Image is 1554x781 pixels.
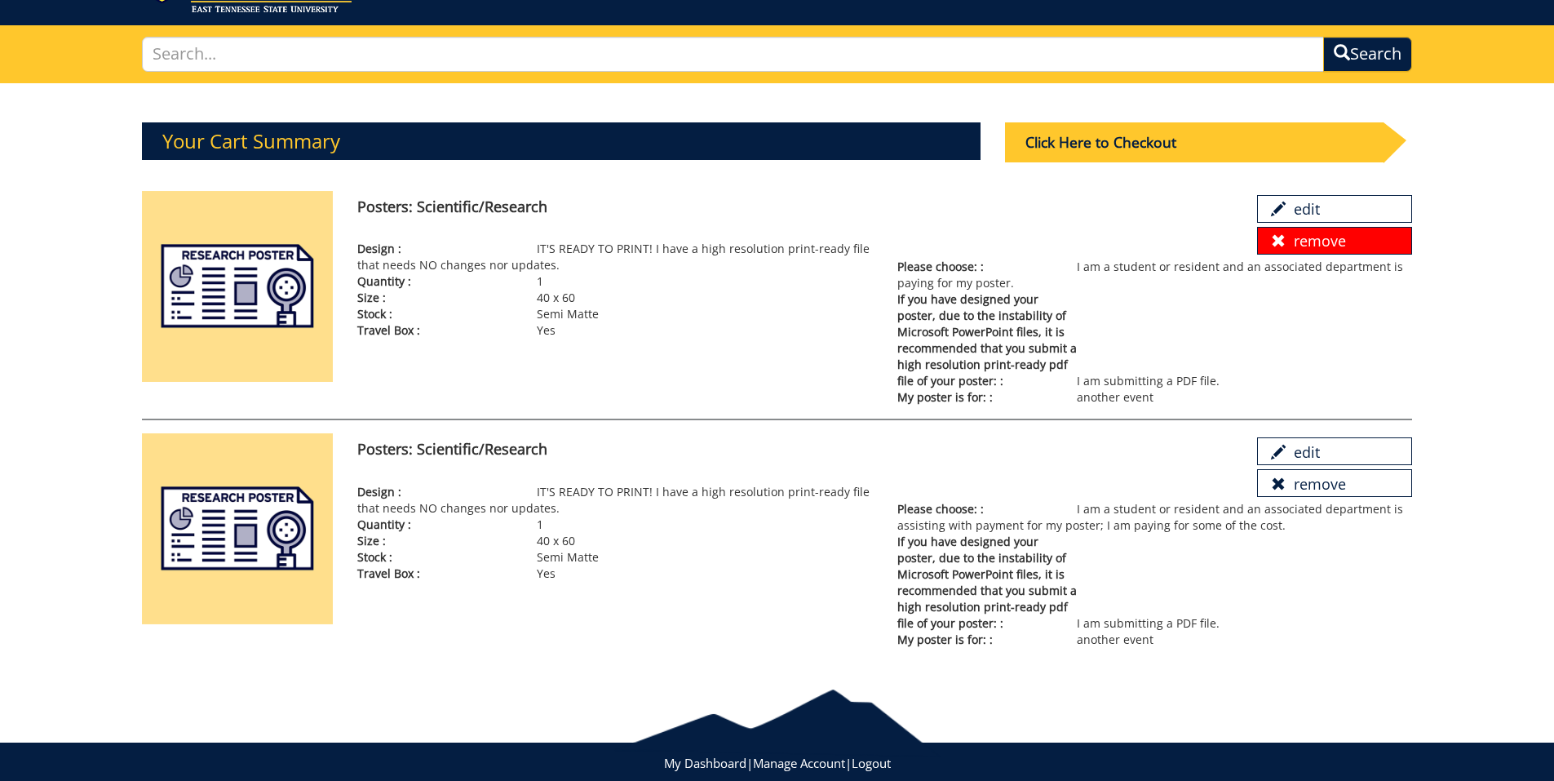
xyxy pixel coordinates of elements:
a: Click Here to Checkout [1005,151,1410,166]
img: posters-scientific-5aa5927cecefc5.90805739.png [142,191,334,383]
h3: Your Cart Summary [142,122,981,160]
p: I am a student or resident and an associated department is paying for my poster. [897,259,1412,291]
h4: Posters: Scientific/Research [357,442,1232,458]
span: Size : [357,290,537,306]
p: 40 x 60 [357,290,872,306]
p: another event [897,389,1412,406]
span: Stock : [357,549,537,566]
button: Search [1323,37,1412,72]
p: I am submitting a PDF file. [897,291,1412,389]
a: My Dashboard [664,755,746,771]
p: I am submitting a PDF file. [897,534,1412,632]
span: If you have designed your poster, due to the instability of Microsoft PowerPoint files, it is rec... [897,291,1077,389]
a: edit [1257,195,1412,223]
p: Yes [357,566,872,582]
p: Semi Matte [357,306,872,322]
p: Yes [357,322,872,339]
p: IT'S READY TO PRINT! I have a high resolution print-ready file that needs NO changes nor updates. [357,241,872,273]
span: Please choose: : [897,259,1077,275]
span: Travel Box : [357,322,537,339]
a: remove [1257,227,1412,255]
a: remove [1257,469,1412,497]
p: 40 x 60 [357,533,872,549]
span: Design : [357,484,537,500]
span: Stock : [357,306,537,322]
h4: Posters: Scientific/Research [357,199,1232,215]
span: Quantity : [357,273,537,290]
p: another event [897,632,1412,648]
span: Design : [357,241,537,257]
div: Click Here to Checkout [1005,122,1384,162]
span: Travel Box : [357,566,537,582]
span: My poster is for: : [897,632,1077,648]
span: Please choose: : [897,501,1077,517]
p: 1 [357,273,872,290]
a: Logout [852,755,891,771]
p: I am a student or resident and an associated department is assisting with payment for my poster; ... [897,501,1412,534]
span: If you have designed your poster, due to the instability of Microsoft PowerPoint files, it is rec... [897,534,1077,632]
span: My poster is for: : [897,389,1077,406]
span: Quantity : [357,517,537,533]
p: Semi Matte [357,549,872,566]
p: 1 [357,517,872,533]
p: IT'S READY TO PRINT! I have a high resolution print-ready file that needs NO changes nor updates. [357,484,872,517]
img: posters-scientific-5aa5927cecefc5.90805739.png [142,433,334,625]
a: edit [1257,437,1412,465]
input: Search... [142,37,1325,72]
span: Size : [357,533,537,549]
a: Manage Account [753,755,845,771]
